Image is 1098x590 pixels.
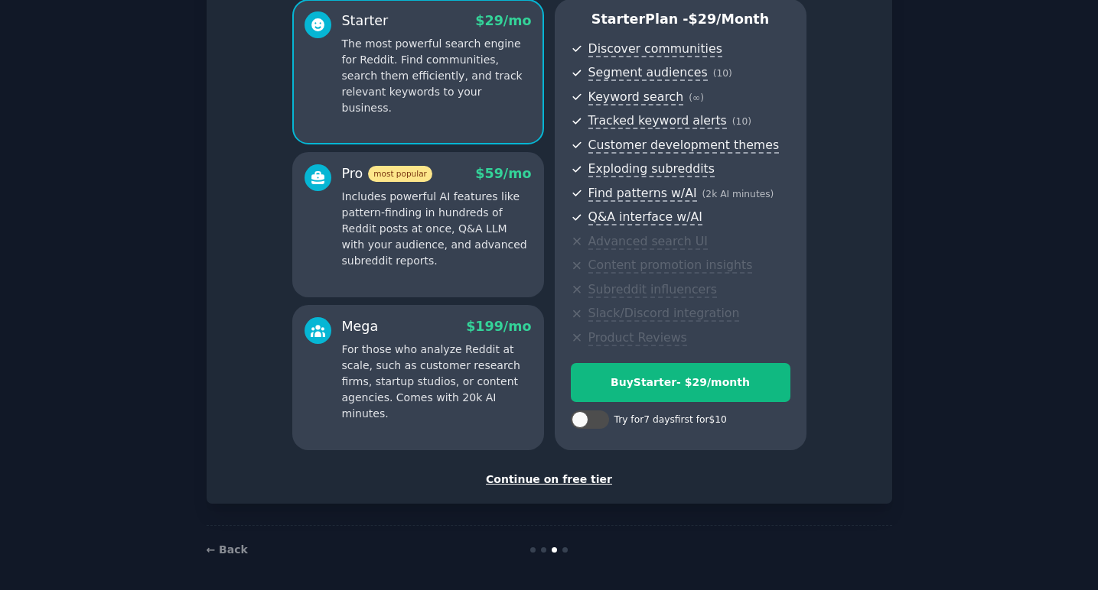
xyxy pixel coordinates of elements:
[588,65,708,81] span: Segment audiences
[588,306,740,322] span: Slack/Discord integration
[342,317,379,336] div: Mega
[713,68,732,79] span: ( 10 )
[588,113,727,129] span: Tracked keyword alerts
[588,138,780,154] span: Customer development themes
[702,189,774,199] span: ( 2k AI minutes )
[588,209,702,225] span: Q&A interface w/AI
[572,374,790,391] div: Buy Starter - $ 29 /month
[588,258,753,274] span: Content promotion insights
[571,10,790,29] p: Starter Plan -
[342,11,389,31] div: Starter
[207,543,248,556] a: ← Back
[475,166,531,181] span: $ 59 /mo
[588,161,715,177] span: Exploding subreddits
[588,89,684,105] span: Keyword search
[614,413,727,427] div: Try for 7 days first for $10
[342,164,432,183] div: Pro
[571,363,790,402] button: BuyStarter- $29/month
[588,234,708,250] span: Advanced search UI
[588,186,697,202] span: Find patterns w/AI
[475,13,531,28] span: $ 29 /mo
[368,166,432,182] span: most popular
[732,116,751,127] span: ( 10 )
[588,330,687,346] span: Product Reviews
[342,36,532,116] p: The most powerful search engine for Reddit. Find communities, search them efficiently, and track ...
[689,11,770,27] span: $ 29 /month
[223,472,876,488] div: Continue on free tier
[689,92,704,103] span: ( ∞ )
[588,41,722,57] span: Discover communities
[342,342,532,422] p: For those who analyze Reddit at scale, such as customer research firms, startup studios, or conte...
[466,319,531,334] span: $ 199 /mo
[342,189,532,269] p: Includes powerful AI features like pattern-finding in hundreds of Reddit posts at once, Q&A LLM w...
[588,282,717,298] span: Subreddit influencers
